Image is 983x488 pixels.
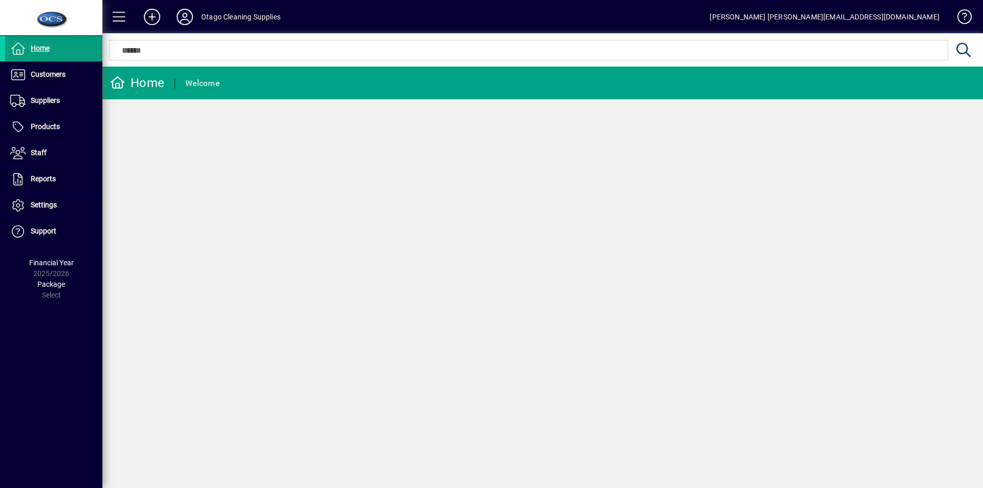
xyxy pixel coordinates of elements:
div: Home [110,75,164,91]
span: Home [31,44,50,52]
span: Reports [31,175,56,183]
a: Reports [5,166,102,192]
a: Settings [5,193,102,218]
a: Suppliers [5,88,102,114]
a: Staff [5,140,102,166]
a: Support [5,219,102,244]
span: Customers [31,70,66,78]
a: Products [5,114,102,140]
span: Products [31,122,60,131]
span: Financial Year [29,259,74,267]
span: Staff [31,148,47,157]
span: Suppliers [31,96,60,104]
div: Otago Cleaning Supplies [201,9,281,25]
div: [PERSON_NAME] [PERSON_NAME][EMAIL_ADDRESS][DOMAIN_NAME] [710,9,939,25]
span: Settings [31,201,57,209]
a: Customers [5,62,102,88]
span: Support [31,227,56,235]
button: Add [136,8,168,26]
button: Profile [168,8,201,26]
span: Package [37,280,65,288]
div: Welcome [185,75,220,92]
a: Knowledge Base [950,2,970,35]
